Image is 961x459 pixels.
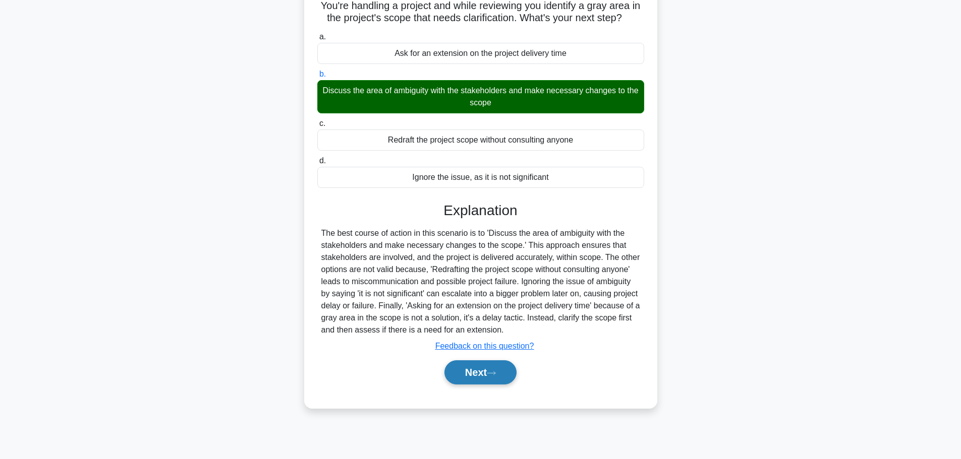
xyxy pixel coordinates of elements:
[317,80,644,113] div: Discuss the area of ambiguity with the stakeholders and make necessary changes to the scope
[319,70,326,78] span: b.
[317,129,644,151] div: Redraft the project scope without consulting anyone
[317,167,644,188] div: Ignore the issue, as it is not significant
[444,360,517,384] button: Next
[319,32,326,41] span: a.
[317,43,644,64] div: Ask for an extension on the project delivery time
[319,156,326,165] span: d.
[319,119,325,127] span: c.
[435,342,534,350] a: Feedback on this question?
[323,202,638,219] h3: Explanation
[321,227,640,336] div: The best course of action in this scenario is to 'Discuss the area of ambiguity with the stakehol...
